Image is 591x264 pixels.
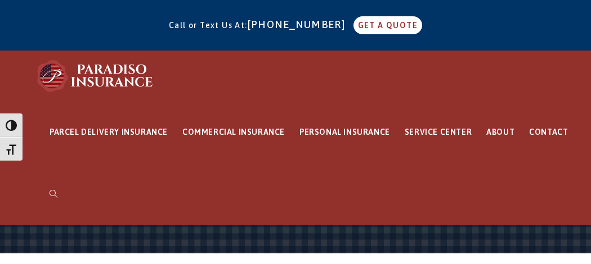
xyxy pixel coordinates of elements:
a: [PHONE_NUMBER] [248,19,351,30]
span: PARCEL DELIVERY INSURANCE [50,128,168,136]
span: PERSONAL INSURANCE [299,128,390,136]
img: Paradiso Insurance [34,59,158,93]
span: ABOUT [486,128,514,136]
a: PARCEL DELIVERY INSURANCE [42,101,175,163]
span: Call or Text Us At: [169,21,248,30]
a: CONTACT [522,101,575,163]
span: CONTACT [529,128,568,136]
a: SERVICE CENTER [397,101,479,163]
span: COMMERCIAL INSURANCE [182,128,285,136]
a: ABOUT [479,101,522,163]
a: GET A QUOTE [353,16,422,34]
a: PERSONAL INSURANCE [292,101,397,163]
a: COMMERCIAL INSURANCE [175,101,292,163]
span: SERVICE CENTER [405,128,472,136]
